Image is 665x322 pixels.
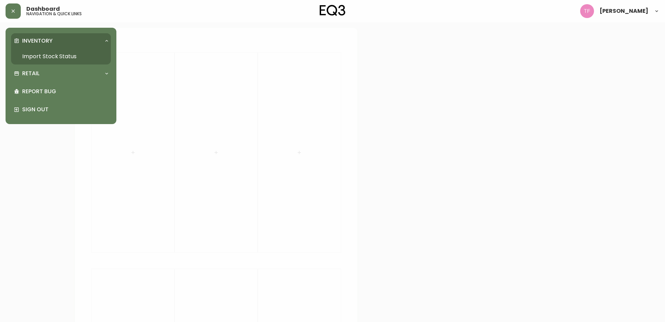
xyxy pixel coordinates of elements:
h5: navigation & quick links [26,12,82,16]
img: logo [320,5,345,16]
div: Inventory [11,33,111,49]
div: Retail [11,66,111,81]
p: Inventory [22,37,53,45]
div: Report Bug [11,82,111,101]
span: [PERSON_NAME] [600,8,648,14]
div: Sign Out [11,101,111,119]
img: 509424b058aae2bad57fee408324c33f [580,4,594,18]
span: Dashboard [26,6,60,12]
p: Report Bug [22,88,108,95]
p: Sign Out [22,106,108,113]
p: Retail [22,70,39,77]
a: Import Stock Status [11,49,111,64]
